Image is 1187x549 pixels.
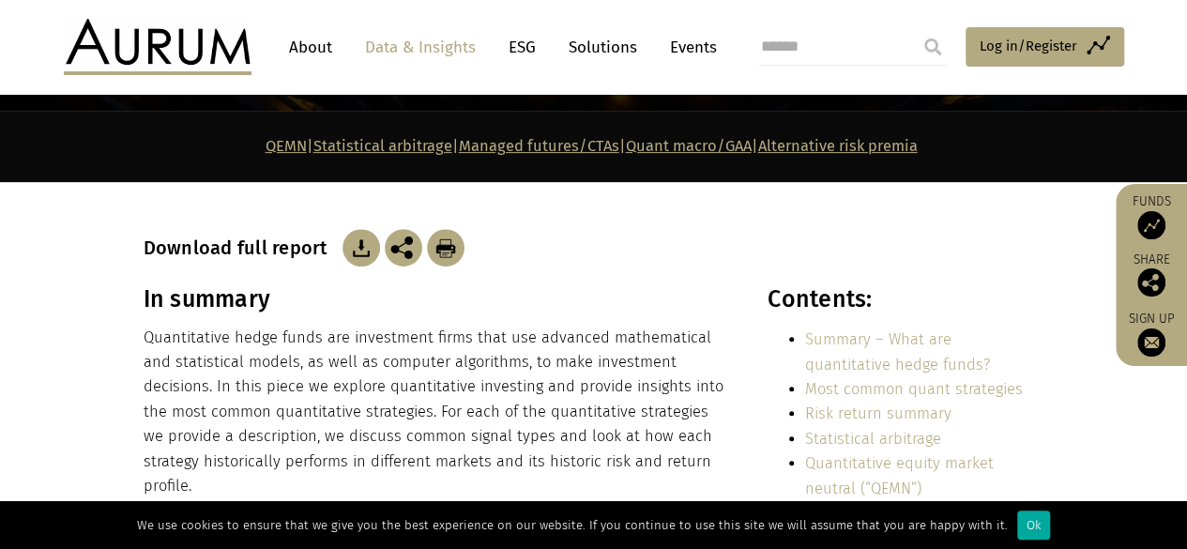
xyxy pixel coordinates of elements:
div: Share [1125,253,1178,297]
img: Download Article [342,229,380,267]
span: Log in/Register [980,35,1077,57]
a: About [280,30,342,65]
a: Data & Insights [356,30,485,65]
h3: Download full report [144,236,338,259]
a: Solutions [559,30,647,65]
a: Events [661,30,717,65]
a: Statistical arbitrage [805,430,941,448]
strong: | | | | [266,137,918,155]
img: Share this post [385,229,422,267]
div: Ok [1017,511,1050,540]
a: Alternative risk premia [758,137,918,155]
input: Submit [914,28,951,66]
a: Quantitative equity market neutral (“QEMN”) [805,454,994,496]
a: Log in/Register [966,27,1124,67]
a: Summary – What are quantitative hedge funds? [805,330,990,373]
h3: Contents: [768,285,1039,313]
a: Risk return summary [805,404,951,422]
a: Sign up [1125,311,1178,357]
a: Most common quant strategies [805,380,1023,398]
img: Download Article [427,229,464,267]
h3: In summary [144,285,727,313]
a: Managed futures/CTAs [459,137,619,155]
a: QEMN [266,137,307,155]
a: Statistical arbitrage [313,137,452,155]
img: Share this post [1137,268,1165,297]
a: ESG [499,30,545,65]
a: Quant macro/GAA [626,137,752,155]
a: Funds [1125,193,1178,239]
img: Sign up to our newsletter [1137,328,1165,357]
img: Aurum [64,19,251,75]
img: Access Funds [1137,211,1165,239]
p: Quantitative hedge funds are investment firms that use advanced mathematical and statistical mode... [144,326,727,499]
